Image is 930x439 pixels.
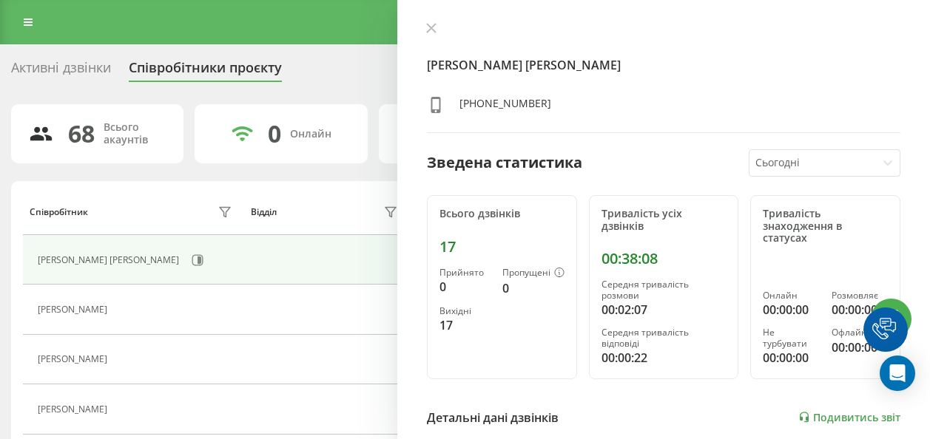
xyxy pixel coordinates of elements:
[129,60,282,83] div: Співробітники проєкту
[602,208,727,233] div: Тривалість усіх дзвінків
[439,208,565,220] div: Всього дзвінків
[832,301,888,319] div: 00:00:00
[290,128,331,140] div: Онлайн
[832,338,888,356] div: 00:00:00
[11,60,111,83] div: Активні дзвінки
[439,316,491,334] div: 17
[798,411,900,423] a: Подивитись звіт
[251,207,277,217] div: Відділ
[439,238,565,256] div: 17
[602,349,727,367] div: 00:00:22
[38,304,111,315] div: [PERSON_NAME]
[763,327,819,349] div: Не турбувати
[602,279,727,301] div: Середня тривалість розмови
[763,301,819,319] div: 00:00:00
[602,250,727,268] div: 00:38:08
[427,409,559,426] div: Детальні дані дзвінків
[38,255,183,265] div: [PERSON_NAME] [PERSON_NAME]
[880,355,915,391] div: Open Intercom Messenger
[602,301,727,319] div: 00:02:07
[104,121,166,146] div: Всього акаунтів
[68,120,95,148] div: 68
[30,207,88,217] div: Співробітник
[427,152,582,174] div: Зведена статистика
[38,404,111,415] div: [PERSON_NAME]
[502,279,565,297] div: 0
[427,56,900,74] h4: [PERSON_NAME] [PERSON_NAME]
[832,327,888,338] div: Офлайн
[502,268,565,279] div: Пропущені
[268,120,281,148] div: 0
[439,306,491,316] div: Вихідні
[763,349,819,367] div: 00:00:00
[763,208,888,245] div: Тривалість знаходження в статусах
[832,290,888,301] div: Розмовляє
[439,268,491,278] div: Прийнято
[459,96,551,118] div: [PHONE_NUMBER]
[602,327,727,349] div: Середня тривалість відповіді
[38,354,111,364] div: [PERSON_NAME]
[439,278,491,296] div: 0
[763,290,819,301] div: Онлайн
